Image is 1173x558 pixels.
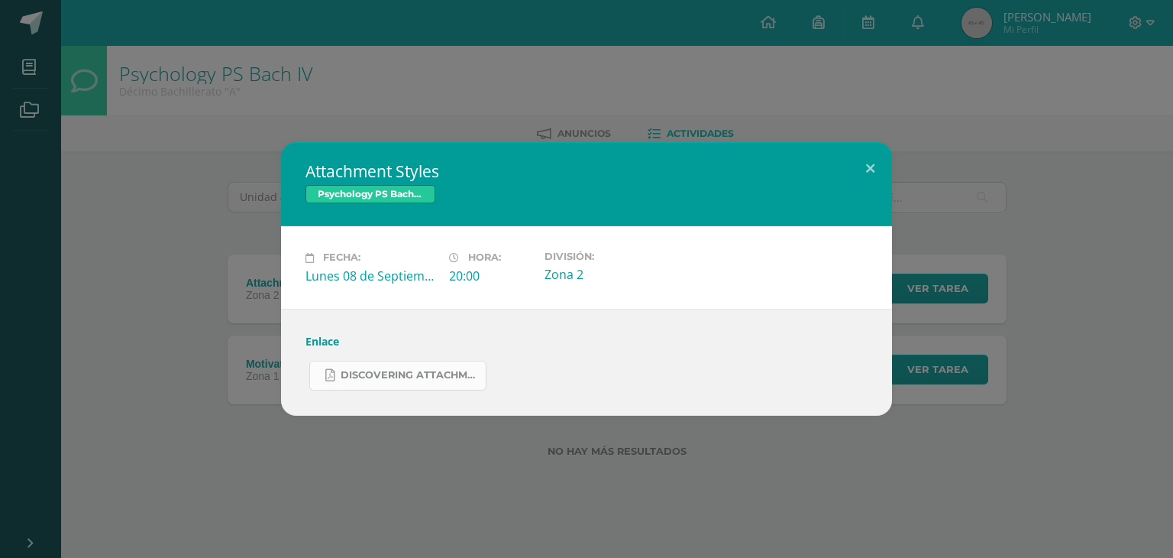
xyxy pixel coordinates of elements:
h2: Attachment Styles [305,161,868,182]
div: 20:00 [449,268,532,284]
label: División: [544,251,676,262]
a: Enlace [305,334,339,349]
span: Fecha: [323,252,360,264]
button: Close (Esc) [848,142,892,194]
span: Discovering Attachment Styles.pdf [341,369,478,381]
span: Psychology PS Bach IV [305,185,435,203]
div: Lunes 08 de Septiembre [305,268,437,284]
a: Discovering Attachment Styles.pdf [309,361,486,391]
span: Hora: [468,252,501,264]
div: Zona 2 [544,266,676,283]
